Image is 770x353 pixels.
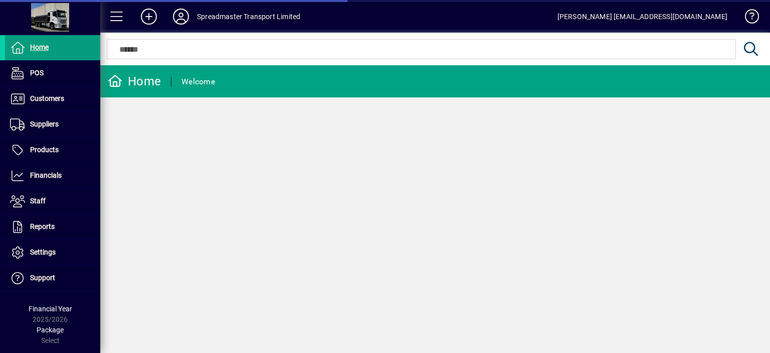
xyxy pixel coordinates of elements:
[5,214,100,240] a: Reports
[5,86,100,111] a: Customers
[30,94,64,102] span: Customers
[37,326,64,334] span: Package
[30,197,46,205] span: Staff
[30,222,55,230] span: Reports
[5,138,100,163] a: Products
[5,240,100,265] a: Settings
[108,73,161,89] div: Home
[557,9,727,25] div: [PERSON_NAME] [EMAIL_ADDRESS][DOMAIN_NAME]
[30,146,59,154] span: Products
[5,112,100,137] a: Suppliers
[737,2,757,35] a: Knowledge Base
[30,69,44,77] span: POS
[197,9,300,25] div: Spreadmaster Transport Limited
[181,74,215,90] div: Welcome
[165,8,197,26] button: Profile
[5,266,100,291] a: Support
[29,305,72,313] span: Financial Year
[30,43,49,51] span: Home
[30,120,59,128] span: Suppliers
[5,61,100,86] a: POS
[30,171,62,179] span: Financials
[30,274,55,282] span: Support
[5,163,100,188] a: Financials
[133,8,165,26] button: Add
[30,248,56,256] span: Settings
[5,189,100,214] a: Staff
